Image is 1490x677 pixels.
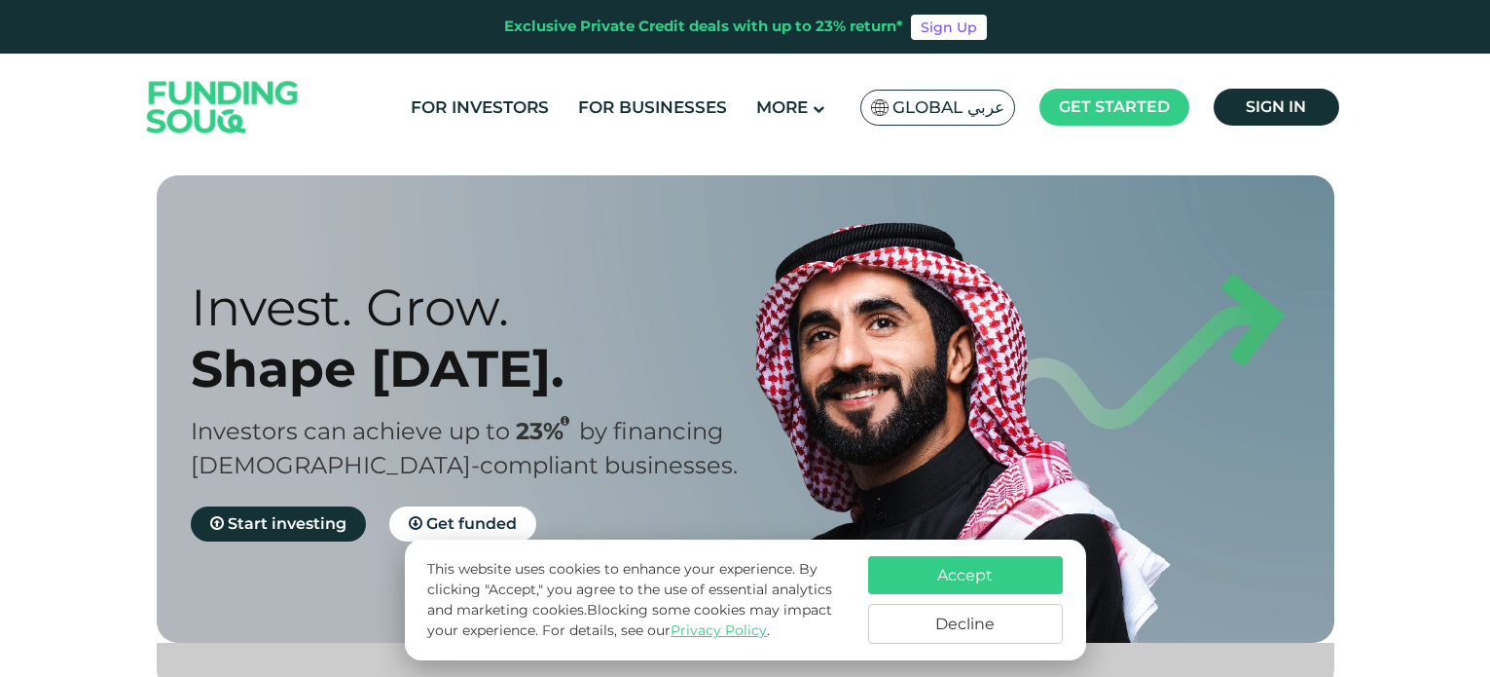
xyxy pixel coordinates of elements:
[127,58,318,157] img: Logo
[868,556,1063,594] button: Accept
[756,97,808,117] span: More
[504,16,903,38] div: Exclusive Private Credit deals with up to 23% return*
[1214,89,1339,126] a: Sign in
[671,621,767,639] a: Privacy Policy
[871,99,889,116] img: SA Flag
[911,15,987,40] a: Sign Up
[542,621,770,639] span: For details, see our .
[191,277,780,338] div: Invest. Grow.
[427,559,848,641] p: This website uses cookies to enhance your experience. By clicking "Accept," you agree to the use ...
[228,514,346,533] span: Start investing
[191,507,366,542] a: Start investing
[868,604,1063,644] button: Decline
[516,417,579,445] span: 23%
[389,507,536,542] a: Get funded
[892,96,1004,119] span: Global عربي
[1246,97,1306,116] span: Sign in
[573,92,732,124] a: For Businesses
[191,417,510,445] span: Investors can achieve up to
[427,601,832,639] span: Blocking some cookies may impact your experience.
[1059,97,1170,116] span: Get started
[426,514,517,533] span: Get funded
[561,416,569,427] i: 23% IRR (expected) ~ 15% Net yield (expected)
[191,338,780,399] div: Shape [DATE].
[406,92,554,124] a: For Investors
